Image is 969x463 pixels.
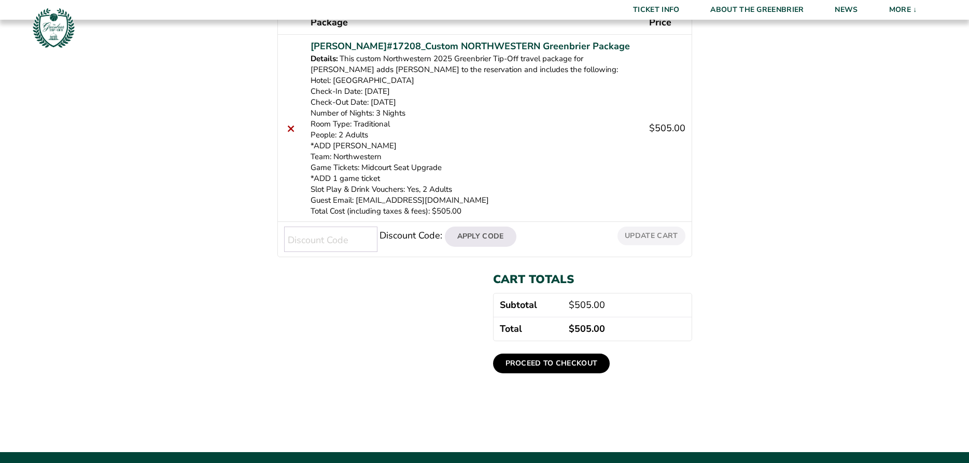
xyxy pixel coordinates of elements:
[284,121,298,135] a: Remove this item
[494,293,563,317] th: Subtotal
[569,299,605,311] bdi: 505.00
[445,227,516,246] button: Apply Code
[493,354,610,373] a: Proceed to checkout
[569,322,574,335] span: $
[649,122,655,134] span: $
[311,53,338,64] dt: Details:
[617,227,685,245] button: Update cart
[380,229,442,242] label: Discount Code:
[569,299,574,311] span: $
[649,122,685,134] bdi: 505.00
[311,206,637,217] p: Total Cost (including taxes & fees): $505.00
[311,39,630,53] a: [PERSON_NAME]#17208_Custom NORTHWESTERN Greenbrier Package
[31,5,76,50] img: Greenbrier Tip-Off
[643,11,692,34] th: Price
[494,317,563,341] th: Total
[569,322,605,335] bdi: 505.00
[311,53,637,206] p: This custom Northwestern 2025 Greenbrier Tip-Off travel package for [PERSON_NAME] adds [PERSON_NA...
[493,273,692,286] h2: Cart totals
[304,11,643,34] th: Package
[284,227,377,252] input: Discount Code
